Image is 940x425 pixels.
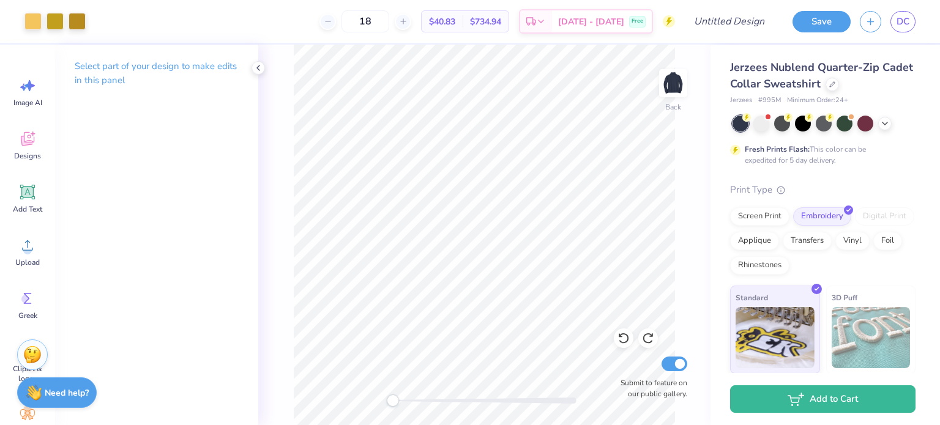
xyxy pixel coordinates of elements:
[45,387,89,399] strong: Need help?
[787,95,848,106] span: Minimum Order: 24 +
[13,204,42,214] span: Add Text
[745,144,810,154] strong: Fresh Prints Flash:
[632,17,643,26] span: Free
[75,59,239,87] p: Select part of your design to make edits in this panel
[470,15,501,28] span: $734.94
[684,9,774,34] input: Untitled Design
[387,394,399,407] div: Accessibility label
[736,291,768,304] span: Standard
[614,377,687,399] label: Submit to feature on our public gallery.
[897,15,909,29] span: DC
[832,307,911,368] img: 3D Puff
[15,257,40,267] span: Upload
[7,364,48,383] span: Clipart & logos
[14,151,41,161] span: Designs
[665,102,681,113] div: Back
[730,95,752,106] span: Jerzees
[730,385,916,413] button: Add to Cart
[13,98,42,108] span: Image AI
[758,95,781,106] span: # 995M
[736,307,815,368] img: Standard
[873,232,902,250] div: Foil
[745,144,895,166] div: This color can be expedited for 5 day delivery.
[730,232,779,250] div: Applique
[783,232,832,250] div: Transfers
[730,256,789,275] div: Rhinestones
[793,207,851,226] div: Embroidery
[855,207,914,226] div: Digital Print
[661,71,685,95] img: Back
[730,183,916,197] div: Print Type
[558,15,624,28] span: [DATE] - [DATE]
[835,232,870,250] div: Vinyl
[730,207,789,226] div: Screen Print
[793,11,851,32] button: Save
[730,60,913,91] span: Jerzees Nublend Quarter-Zip Cadet Collar Sweatshirt
[832,291,857,304] span: 3D Puff
[18,311,37,320] span: Greek
[341,10,389,32] input: – –
[429,15,455,28] span: $40.83
[890,11,916,32] a: DC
